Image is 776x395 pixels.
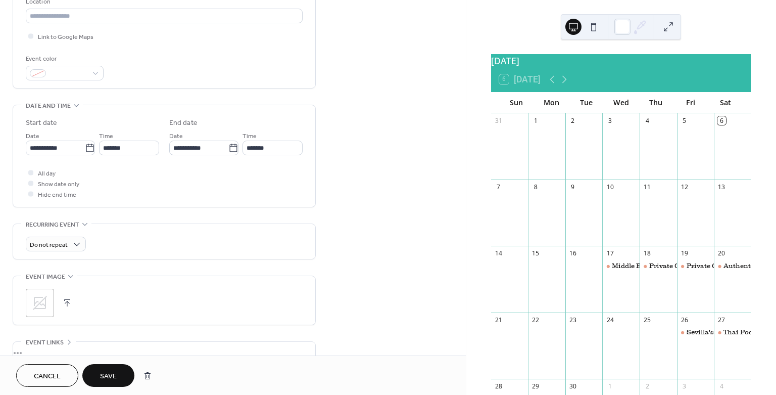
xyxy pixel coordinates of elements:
[30,239,68,251] span: Do not repeat
[26,337,64,348] span: Event links
[38,168,56,179] span: All day
[568,249,577,258] div: 16
[26,118,57,128] div: Start date
[680,316,689,324] div: 26
[604,92,639,113] div: Wed
[643,316,652,324] div: 25
[531,316,540,324] div: 22
[677,261,714,271] div: Private Cooking Event
[714,261,751,271] div: Authentic Flavors Do Brasil
[568,316,577,324] div: 23
[26,272,65,282] span: Event image
[494,116,503,125] div: 31
[494,183,503,192] div: 7
[723,328,757,337] div: Thai Food
[717,316,726,324] div: 27
[38,179,79,190] span: Show date only
[531,249,540,258] div: 15
[640,261,677,271] div: Private Cooking Event
[673,92,708,113] div: Fri
[606,116,614,125] div: 3
[13,342,315,363] div: •••
[714,328,751,337] div: Thai Food
[717,249,726,258] div: 20
[677,328,714,337] div: Sevilla's Secret Tapas: Authentic Treasure Recipes from Andalucía
[606,382,614,391] div: 1
[643,382,652,391] div: 2
[499,92,534,113] div: Sun
[606,183,614,192] div: 10
[494,249,503,258] div: 14
[568,183,577,192] div: 9
[612,261,690,271] div: Middle Eastern Cuisine
[568,382,577,391] div: 30
[99,131,113,142] span: Time
[26,289,54,317] div: ;
[717,183,726,192] div: 13
[708,92,743,113] div: Sat
[531,183,540,192] div: 8
[606,316,614,324] div: 24
[169,131,183,142] span: Date
[643,249,652,258] div: 18
[649,261,723,271] div: Private Cooking Event
[606,249,614,258] div: 17
[680,249,689,258] div: 19
[100,371,117,382] span: Save
[26,101,71,111] span: Date and time
[687,261,761,271] div: Private Cooking Event
[531,382,540,391] div: 29
[243,131,257,142] span: Time
[643,116,652,125] div: 4
[494,316,503,324] div: 21
[26,220,79,230] span: Recurring event
[643,183,652,192] div: 11
[568,116,577,125] div: 2
[569,92,604,113] div: Tue
[717,382,726,391] div: 4
[82,364,134,387] button: Save
[16,364,78,387] button: Cancel
[602,261,640,271] div: Middle Eastern Cuisine
[531,116,540,125] div: 1
[38,32,93,42] span: Link to Google Maps
[26,54,102,64] div: Event color
[717,116,726,125] div: 6
[494,382,503,391] div: 28
[534,92,569,113] div: Mon
[38,190,76,200] span: Hide end time
[34,371,61,382] span: Cancel
[169,118,198,128] div: End date
[639,92,673,113] div: Thu
[491,54,751,67] div: [DATE]
[680,116,689,125] div: 5
[680,382,689,391] div: 3
[680,183,689,192] div: 12
[26,131,39,142] span: Date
